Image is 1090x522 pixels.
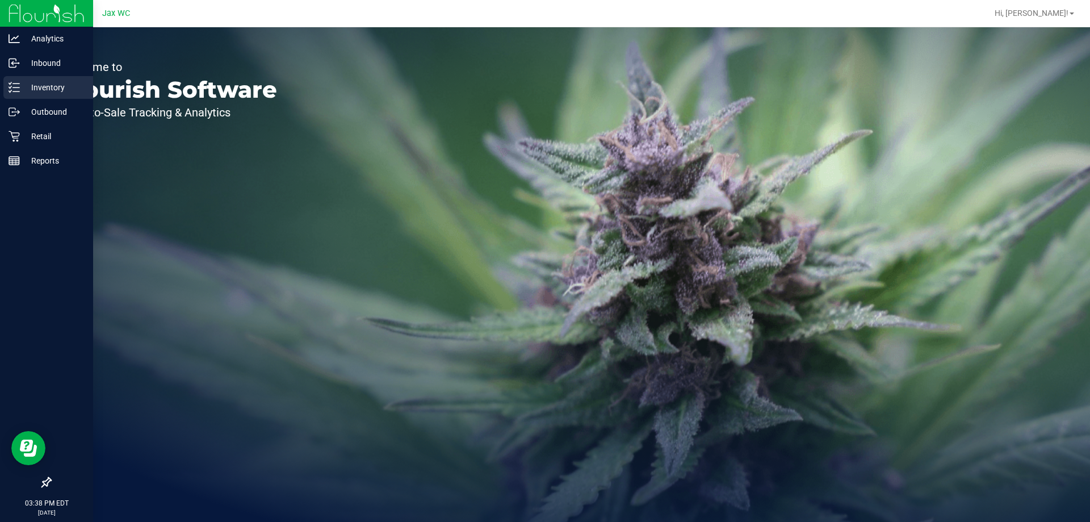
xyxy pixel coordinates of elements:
[20,130,88,143] p: Retail
[9,131,20,142] inline-svg: Retail
[9,155,20,166] inline-svg: Reports
[61,61,277,73] p: Welcome to
[9,33,20,44] inline-svg: Analytics
[61,78,277,101] p: Flourish Software
[20,81,88,94] p: Inventory
[9,57,20,69] inline-svg: Inbound
[20,56,88,70] p: Inbound
[61,107,277,118] p: Seed-to-Sale Tracking & Analytics
[9,106,20,118] inline-svg: Outbound
[20,105,88,119] p: Outbound
[11,431,45,465] iframe: Resource center
[5,498,88,508] p: 03:38 PM EDT
[20,32,88,45] p: Analytics
[20,154,88,168] p: Reports
[5,508,88,517] p: [DATE]
[102,9,130,18] span: Jax WC
[9,82,20,93] inline-svg: Inventory
[995,9,1068,18] span: Hi, [PERSON_NAME]!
